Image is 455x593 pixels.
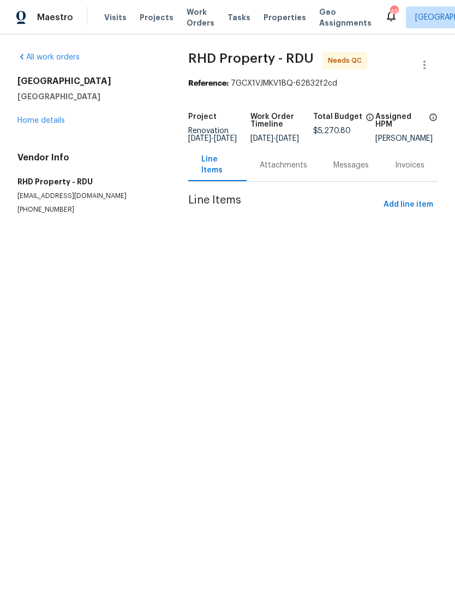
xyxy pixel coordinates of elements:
[17,53,80,61] a: All work orders
[366,113,374,127] span: The total cost of line items that have been proposed by Opendoor. This sum includes line items th...
[188,135,237,142] span: -
[333,160,369,171] div: Messages
[17,91,162,102] h5: [GEOGRAPHIC_DATA]
[250,135,273,142] span: [DATE]
[188,78,438,89] div: 7GCX1VJMKV1BQ-62832f2cd
[214,135,237,142] span: [DATE]
[375,113,426,128] h5: Assigned HPM
[188,127,237,142] span: Renovation
[17,191,162,201] p: [EMAIL_ADDRESS][DOMAIN_NAME]
[187,7,214,28] span: Work Orders
[313,127,351,135] span: $5,270.80
[201,154,234,176] div: Line Items
[260,160,307,171] div: Attachments
[228,14,250,21] span: Tasks
[250,135,299,142] span: -
[429,113,438,135] span: The hpm assigned to this work order.
[319,7,372,28] span: Geo Assignments
[17,205,162,214] p: [PHONE_NUMBER]
[17,76,162,87] h2: [GEOGRAPHIC_DATA]
[17,152,162,163] h4: Vendor Info
[379,195,438,215] button: Add line item
[384,198,433,212] span: Add line item
[250,113,313,128] h5: Work Order Timeline
[17,176,162,187] h5: RHD Property - RDU
[328,55,366,66] span: Needs QC
[375,135,438,142] div: [PERSON_NAME]
[188,52,314,65] span: RHD Property - RDU
[264,12,306,23] span: Properties
[188,135,211,142] span: [DATE]
[313,113,362,121] h5: Total Budget
[188,113,217,121] h5: Project
[188,195,379,215] span: Line Items
[17,117,65,124] a: Home details
[188,80,229,87] b: Reference:
[395,160,424,171] div: Invoices
[140,12,173,23] span: Projects
[390,7,398,17] div: 45
[104,12,127,23] span: Visits
[37,12,73,23] span: Maestro
[276,135,299,142] span: [DATE]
